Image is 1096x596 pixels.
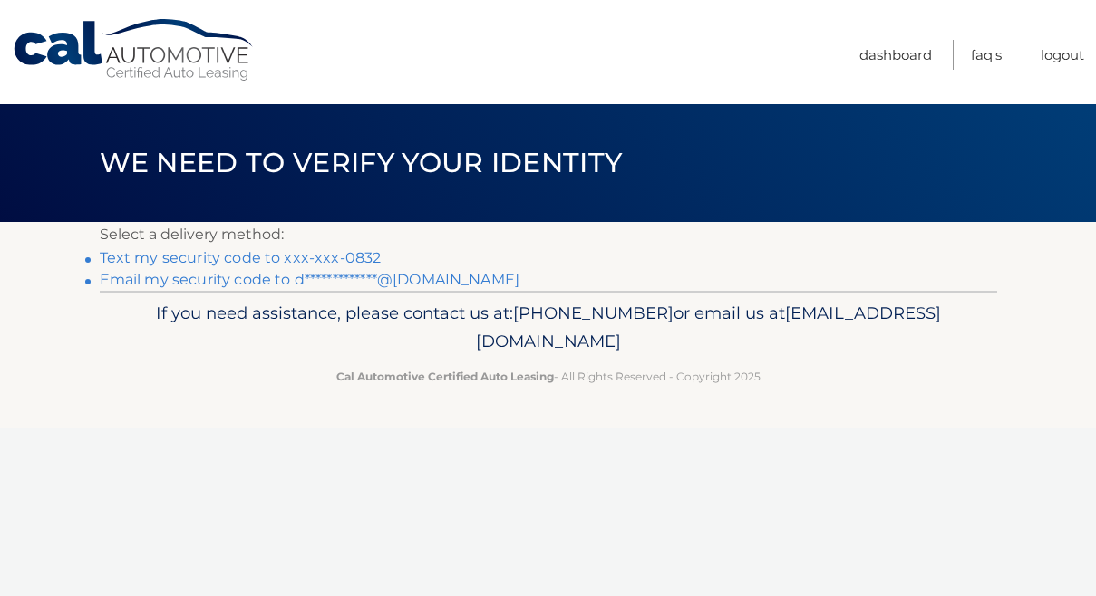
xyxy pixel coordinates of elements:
[1041,40,1084,70] a: Logout
[100,222,997,247] p: Select a delivery method:
[112,367,985,386] p: - All Rights Reserved - Copyright 2025
[112,299,985,357] p: If you need assistance, please contact us at: or email us at
[100,249,382,266] a: Text my security code to xxx-xxx-0832
[100,146,623,179] span: We need to verify your identity
[513,303,674,323] span: [PHONE_NUMBER]
[336,370,554,383] strong: Cal Automotive Certified Auto Leasing
[859,40,932,70] a: Dashboard
[12,18,257,82] a: Cal Automotive
[971,40,1002,70] a: FAQ's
